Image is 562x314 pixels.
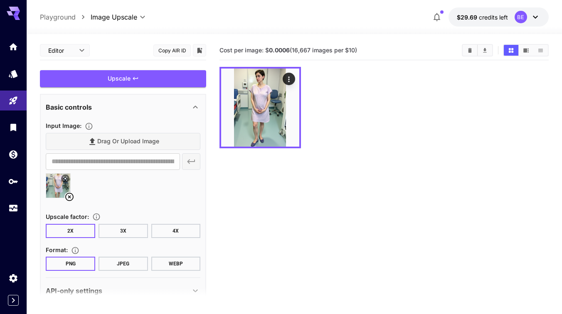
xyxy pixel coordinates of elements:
[153,44,191,56] button: Copy AIR ID
[462,44,493,56] div: Clear ImagesDownload All
[520,274,562,314] iframe: Chat Widget
[81,122,96,130] button: Specifies the input image to be processed.
[48,46,74,55] span: Editor
[108,74,131,84] span: Upscale
[449,7,549,27] button: $29.69457BE
[457,14,479,21] span: $29.69
[8,96,18,106] div: Playground
[8,69,18,79] div: Models
[8,122,18,132] div: Library
[68,246,83,255] button: Choose the file format for the output image.
[283,73,295,85] div: Actions
[8,273,18,283] div: Settings
[463,45,477,56] button: Clear Images
[533,45,548,56] button: Show images in list view
[219,47,357,54] span: Cost per image: $ (16,667 images per $10)
[503,44,549,56] div: Show images in grid viewShow images in video viewShow images in list view
[479,14,508,21] span: credits left
[91,12,137,22] span: Image Upscale
[40,70,206,87] button: Upscale
[46,122,81,129] span: Input Image :
[46,286,102,296] p: API-only settings
[221,69,299,147] img: 2gRYjqOHT7OPWIwN2draxqjUsFl2+DU2xrgyglXdJDyg3wtT8mz+CcFo9Vdm1DRFe2yAAAA
[46,224,95,238] button: 2X
[46,102,92,112] p: Basic controls
[99,224,148,238] button: 3X
[8,42,18,52] div: Home
[519,45,533,56] button: Show images in video view
[40,12,91,22] nav: breadcrumb
[151,224,201,238] button: 4X
[457,13,508,22] div: $29.69457
[99,257,148,271] button: JPEG
[504,45,518,56] button: Show images in grid view
[8,295,19,306] button: Expand sidebar
[8,203,18,213] div: Usage
[46,97,200,117] div: Basic controls
[40,12,76,22] a: Playground
[151,257,201,271] button: WEBP
[196,45,203,55] button: Add to library
[478,45,492,56] button: Download All
[46,281,200,301] div: API-only settings
[515,11,527,23] div: BE
[8,149,18,159] div: Wallet
[46,246,68,253] span: Format :
[269,47,290,54] b: 0.0006
[46,257,95,271] button: PNG
[8,176,18,186] div: API Keys
[46,213,89,220] span: Upscale factor :
[89,213,104,221] button: Choose the level of upscaling to be performed on the image.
